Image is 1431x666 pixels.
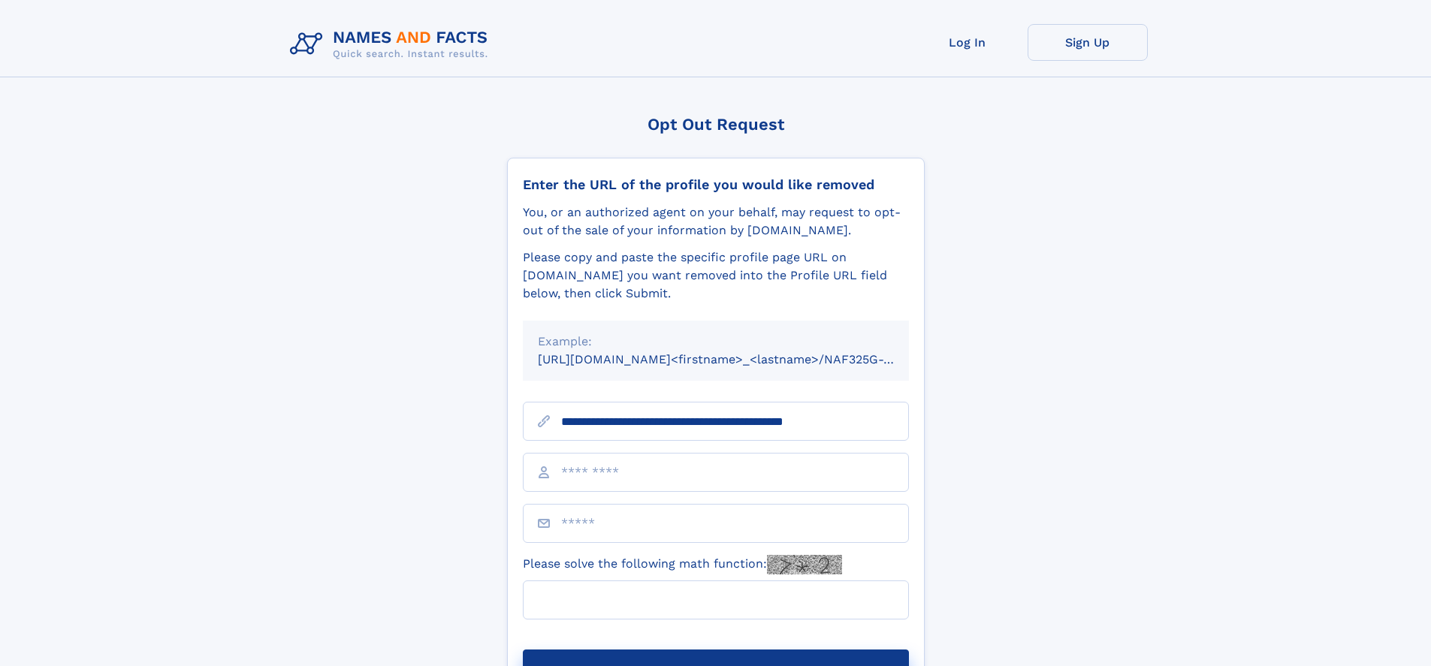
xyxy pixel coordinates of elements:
div: Enter the URL of the profile you would like removed [523,176,909,193]
a: Sign Up [1028,24,1148,61]
small: [URL][DOMAIN_NAME]<firstname>_<lastname>/NAF325G-xxxxxxxx [538,352,937,366]
div: You, or an authorized agent on your behalf, may request to opt-out of the sale of your informatio... [523,203,909,240]
div: Example: [538,333,894,351]
img: Logo Names and Facts [284,24,500,65]
label: Please solve the following math function: [523,555,842,574]
div: Opt Out Request [507,115,925,134]
div: Please copy and paste the specific profile page URL on [DOMAIN_NAME] you want removed into the Pr... [523,249,909,303]
a: Log In [907,24,1028,61]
